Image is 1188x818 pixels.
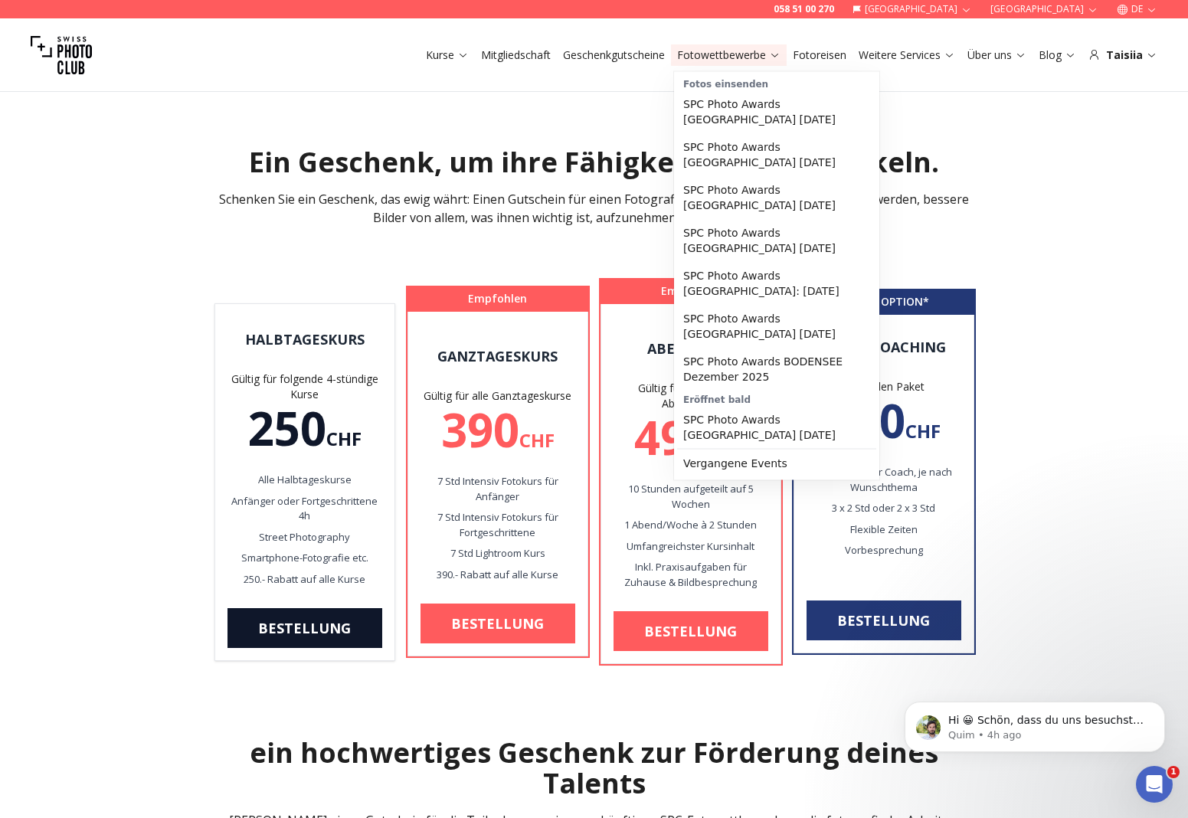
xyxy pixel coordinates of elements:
[614,611,768,651] a: Bestellung
[421,388,575,404] div: Gültig für alle Ganztageskurse
[614,381,768,411] div: Gültig für alle 5x2 Std Abendkurse
[677,406,876,449] a: SPC Photo Awards [GEOGRAPHIC_DATA] [DATE]
[807,336,961,358] div: Einzelcoaching
[227,572,382,587] p: 250.- Rabatt auf alle Kurse
[677,219,876,262] a: SPC Photo Awards [GEOGRAPHIC_DATA] [DATE]
[557,44,671,66] button: Geschenkgutscheine
[563,47,665,63] a: Geschenkgutscheine
[421,604,575,643] a: Bestellung
[807,379,961,394] div: 6 Stunden Paket
[601,280,781,302] div: Empfohlen
[481,47,551,63] a: Mitgliedschaft
[227,494,382,524] p: Anfänger oder Fortgeschrittene 4h
[807,501,961,516] p: 3 x 2 Std oder 2 x 3 Std
[426,47,469,63] a: Kurse
[421,568,575,583] p: 390.- Rabatt auf alle Kurse
[787,44,853,66] button: Fotoreisen
[227,530,382,545] p: Street Photography
[671,44,787,66] button: Fotowettbewerbe
[677,391,876,406] div: Eröffnet bald
[227,371,382,402] div: Gültig für folgende 4-stündige Kurse
[1033,44,1082,66] button: Blog
[807,522,961,538] p: Flexible Zeiten
[1167,766,1180,778] span: 1
[408,288,587,309] div: Empfohlen
[519,427,555,453] span: CHF
[421,474,575,504] p: 7 Std Intensiv Fotokurs für Anfänger
[227,608,382,648] a: Bestellung
[807,600,961,640] a: Bestellung
[677,176,876,219] a: SPC Photo Awards [GEOGRAPHIC_DATA] [DATE]
[807,543,961,558] p: Vorbesprechung
[421,546,575,561] p: 7 Std Lightroom Kurs
[326,426,362,451] span: CHF
[227,473,382,488] p: Alle Halbtageskurse
[882,669,1188,777] iframe: Intercom notifications message
[614,482,768,512] p: 10 Stunden aufgeteilt auf 5 Wochen
[677,305,876,348] a: SPC Photo Awards [GEOGRAPHIC_DATA] [DATE]
[614,518,768,533] p: 1 Abend/Woche à 2 Stunden
[794,291,974,312] div: * BESTE OPTION *
[475,44,557,66] button: Mitgliedschaft
[614,539,768,555] p: Umfangreichster Kursinhalt
[31,25,92,86] img: Swiss photo club
[227,551,382,566] p: Smartphone-Fotografie etc.
[1039,47,1076,63] a: Blog
[967,47,1026,63] a: Über uns
[774,3,834,15] a: 058 51 00 270
[202,190,987,227] p: Schenken Sie ein Geschenk, das ewig währt: Einen Gutschein für einen Fotografiekurs, bei dem Ihre...
[6,147,1183,178] h1: Ein Geschenk, um ihre Fähigkeiten zu entwickeln.
[905,418,941,443] span: CHF
[614,338,768,359] div: Abendkurs
[421,510,575,540] p: 7 Std Intensiv Fotokurs für Fortgeschrittene
[677,348,876,391] a: SPC Photo Awards BODENSEE Dezember 2025
[677,133,876,176] a: SPC Photo Awards [GEOGRAPHIC_DATA] [DATE]
[1136,766,1173,803] iframe: Intercom live chat
[227,405,382,451] div: 250
[677,47,781,63] a: Fotowettbewerbe
[859,47,955,63] a: Weitere Services
[677,90,876,133] a: SPC Photo Awards [GEOGRAPHIC_DATA] [DATE]
[421,407,575,453] div: 390
[214,738,974,799] h2: ein hochwertiges Geschenk zur Förderung deines Talents
[227,329,382,350] div: HALBTAGESKURS
[677,262,876,305] a: SPC Photo Awards [GEOGRAPHIC_DATA]: [DATE]
[807,398,961,443] div: 900
[1088,47,1157,63] div: Taisiia
[807,465,961,495] p: Spezialisierter Coach, je nach Wunschthema
[677,450,876,477] a: Vergangene Events
[420,44,475,66] button: Kurse
[614,414,768,460] div: 490
[677,75,876,90] div: Fotos einsenden
[614,560,768,590] p: Inkl. Praxisaufgaben für Zuhause & Bildbesprechung
[961,44,1033,66] button: Über uns
[793,47,846,63] a: Fotoreisen
[421,345,575,367] div: Ganztageskurs
[853,44,961,66] button: Weitere Services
